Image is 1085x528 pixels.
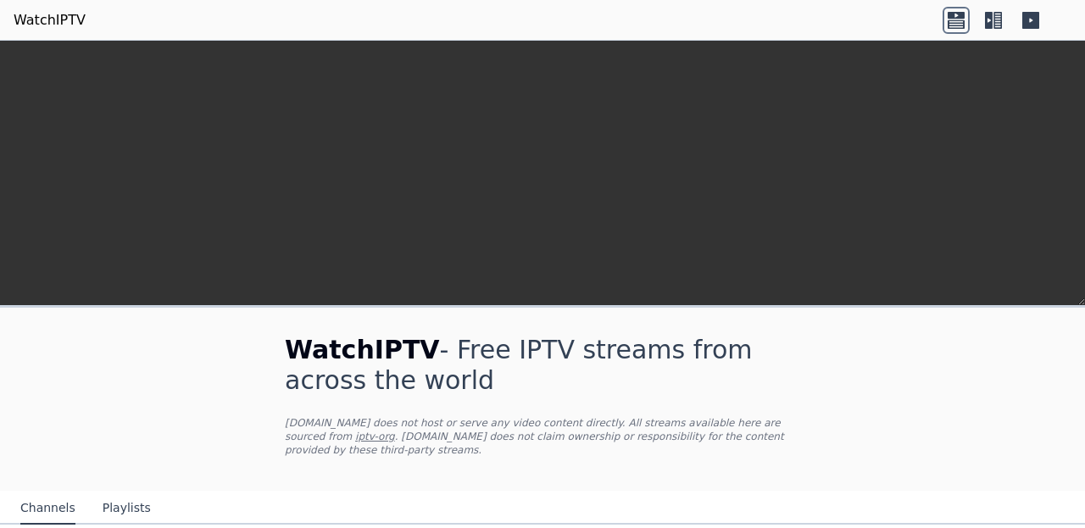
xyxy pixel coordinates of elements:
[355,431,395,442] a: iptv-org
[285,335,800,396] h1: - Free IPTV streams from across the world
[20,492,75,525] button: Channels
[14,10,86,31] a: WatchIPTV
[103,492,151,525] button: Playlists
[285,335,440,364] span: WatchIPTV
[285,416,800,457] p: [DOMAIN_NAME] does not host or serve any video content directly. All streams available here are s...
